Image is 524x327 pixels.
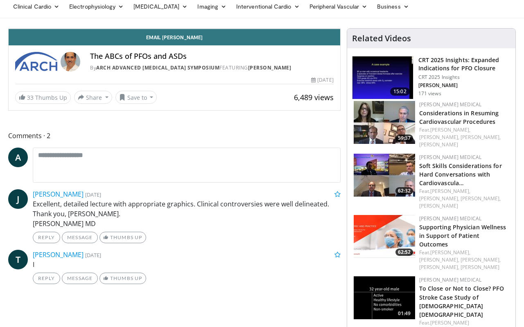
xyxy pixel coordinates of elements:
[354,101,415,144] a: 59:37
[8,250,28,269] a: T
[419,134,459,141] a: [PERSON_NAME],
[33,260,341,269] p: I
[99,273,146,284] a: Thumbs Up
[8,189,28,209] a: J
[430,126,470,133] a: [PERSON_NAME],
[419,126,509,148] div: Feat.
[15,91,71,104] a: 33 Thumbs Up
[8,148,28,167] a: A
[294,92,334,102] span: 6,489 views
[419,249,509,271] div: Feat.
[9,29,340,45] a: Email [PERSON_NAME]
[461,264,499,271] a: [PERSON_NAME]
[311,76,333,84] div: [DATE]
[419,276,482,283] a: [PERSON_NAME] Medical
[115,91,157,104] button: Save to
[354,154,415,197] a: 62:32
[354,276,415,319] img: 3c3da5d8-adbf-458f-8a62-470db6643368.png.150x105_q85_crop-smart_upscale.png
[354,154,415,197] img: 52186a79-a81b-4bb1-bc60-faeab361462b.150x105_q85_crop-smart_upscale.jpg
[99,232,146,243] a: Thumbs Up
[395,187,413,195] span: 62:32
[419,109,499,125] a: Considerations in Resuming Cardiovascular Procedures
[395,134,413,142] span: 59:37
[419,202,458,209] a: [PERSON_NAME]
[430,249,470,256] a: [PERSON_NAME],
[85,191,101,198] small: [DATE]
[430,188,470,195] a: [PERSON_NAME],
[419,195,459,202] a: [PERSON_NAME],
[419,141,458,148] a: [PERSON_NAME]
[33,190,84,199] a: [PERSON_NAME]
[419,284,504,318] a: To Close or Not to Close? PFO Stroke Case Study of [DEMOGRAPHIC_DATA] [DEMOGRAPHIC_DATA]
[33,199,341,228] p: Excellent, detailed lecture with appropriate graphics. Clinical controversies were well delineate...
[248,64,291,71] a: [PERSON_NAME]
[418,82,510,89] p: [PERSON_NAME]
[33,232,60,243] a: Reply
[354,215,415,258] a: 62:52
[27,94,34,101] span: 33
[62,273,98,284] a: Message
[352,34,411,43] h4: Related Videos
[74,91,112,104] button: Share
[461,256,501,263] a: [PERSON_NAME],
[90,52,333,61] h4: The ABCs of PFOs and ASDs
[62,232,98,243] a: Message
[354,101,415,144] img: e2c830be-3a53-4107-8000-560c79d4122f.150x105_q85_crop-smart_upscale.jpg
[390,87,410,96] span: 15:02
[354,276,415,319] a: 01:49
[419,256,459,263] a: [PERSON_NAME],
[15,52,57,72] img: ARCH Advanced Revascularization Symposium
[352,56,413,99] img: d012f2d3-a544-4bca-9e12-ffcd48053efe.150x105_q85_crop-smart_upscale.jpg
[395,310,413,317] span: 01:49
[419,215,482,222] a: [PERSON_NAME] Medical
[33,273,60,284] a: Reply
[354,215,415,258] img: 7f223bec-6aed-48e0-b885-ceb40c23d747.150x105_q85_crop-smart_upscale.jpg
[461,195,501,202] a: [PERSON_NAME],
[61,52,80,72] img: Avatar
[352,56,510,99] a: 15:02 CRT 2025 Insights: Expanded Indications for PFO Closure CRT 2025 Insights [PERSON_NAME] 171...
[96,64,219,71] a: ARCH Advanced [MEDICAL_DATA] Symposium
[419,162,502,187] a: Soft Skills Considerations for Hard Conversations with Cardiovascula…
[8,130,341,141] span: Comments 2
[419,188,509,210] div: Feat.
[418,90,441,97] p: 171 views
[418,74,510,81] p: CRT 2025 Insights
[419,319,509,327] div: Feat.
[419,264,459,271] a: [PERSON_NAME],
[419,101,482,108] a: [PERSON_NAME] Medical
[418,56,510,72] h3: CRT 2025 Insights: Expanded Indications for PFO Closure
[33,250,84,259] a: [PERSON_NAME]
[395,249,413,256] span: 62:52
[419,154,482,161] a: [PERSON_NAME] Medical
[85,251,101,259] small: [DATE]
[419,223,506,248] a: Supporting Physician Wellness in Support of Patient Outcomes
[430,319,469,326] a: [PERSON_NAME]
[90,64,333,72] div: By FEATURING
[461,134,501,141] a: [PERSON_NAME],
